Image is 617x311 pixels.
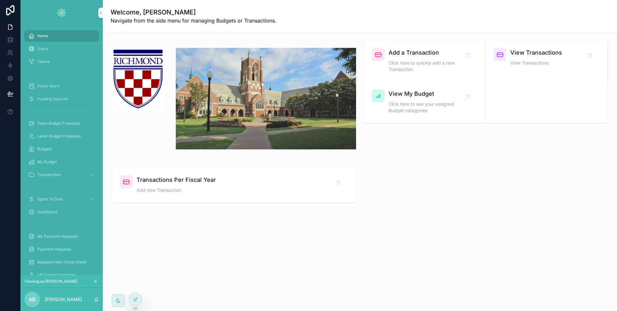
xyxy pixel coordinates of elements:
span: View Transactions [510,48,562,57]
span: Transactions Per Fiscal Year [137,175,216,184]
a: Labor Budget Proposals [24,130,99,142]
span: Transactions [37,172,61,177]
span: Teams [37,59,49,64]
span: Team Budget Proposals [37,121,80,126]
span: Fiscal Years [37,84,59,89]
a: Teams [24,56,99,67]
a: My Payment Requests [24,231,99,242]
h1: Welcome, [PERSON_NAME] [111,8,276,17]
img: App logo [57,8,67,18]
span: UR Spend Categories [37,272,76,278]
a: Payment Requests [24,244,99,255]
a: UR Spend Categories [24,269,99,281]
span: Click here to quickly add a new Transaction [389,60,468,73]
span: Add a Transaction [389,48,468,57]
a: Transactions Per Fiscal YearAdd new Transaction [112,168,356,202]
span: Users [37,46,48,51]
a: Budgets [24,143,99,155]
span: Home [37,33,48,39]
a: Team Budget Proposals [24,118,99,129]
a: Users [24,43,99,55]
a: Dashboard [24,206,99,218]
a: View My BudgetClick here to see your assigned Budget categories [364,82,486,123]
span: My Payment Requests [37,234,78,239]
span: Payment Requests [37,247,71,252]
span: Add new Transaction [137,187,216,193]
span: Navigate from the side menu for managing Budgets or Transactions. [111,17,276,24]
a: My Budget [24,156,99,168]
span: My Budget [37,159,57,164]
div: scrollable content [21,26,103,275]
span: Dashboard [37,209,57,215]
a: Home [24,30,99,42]
p: [PERSON_NAME] [45,296,82,303]
span: Labor Budget Proposals [37,134,81,139]
span: Funding Sources [37,96,68,102]
a: Mapped Index Cheat Sheet [24,256,99,268]
img: 27248-Richmond-Logo.jpg [112,48,164,110]
a: Fiscal Years [24,80,99,92]
span: Viewing as [PERSON_NAME] [24,279,77,284]
img: 27250-Richmond_2.jpg [176,48,356,149]
a: Spent To Date [24,193,99,205]
span: Mapped Index Cheat Sheet [37,260,86,265]
a: Funding Sources [24,93,99,105]
span: View My Budget [389,89,468,98]
span: Click here to see your assigned Budget categories [389,101,468,114]
span: Spent To Date [37,197,63,202]
span: Budgets [37,147,52,152]
a: Transactions [24,169,99,181]
span: View Transactions [510,60,562,66]
span: AB [29,296,36,303]
a: View TransactionsView Transactions [486,40,608,82]
a: Add a TransactionClick here to quickly add a new Transaction [364,40,486,82]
